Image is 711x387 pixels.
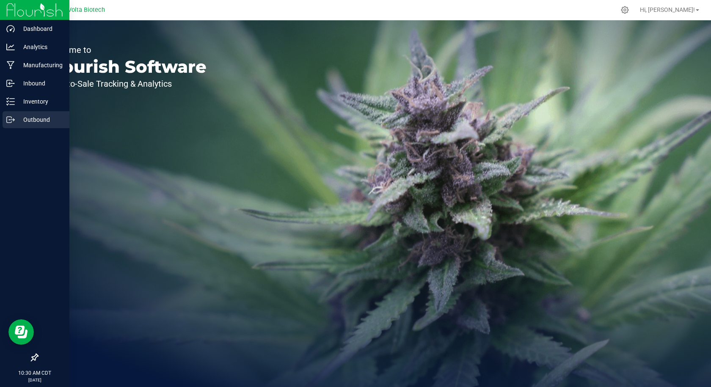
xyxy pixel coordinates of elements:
[68,6,105,14] span: Volta Biotech
[15,96,66,107] p: Inventory
[15,115,66,125] p: Outbound
[4,377,66,383] p: [DATE]
[6,79,15,88] inline-svg: Inbound
[620,6,630,14] div: Manage settings
[8,319,34,345] iframe: Resource center
[15,60,66,70] p: Manufacturing
[15,42,66,52] p: Analytics
[4,369,66,377] p: 10:30 AM CDT
[46,58,207,75] p: Flourish Software
[6,25,15,33] inline-svg: Dashboard
[6,61,15,69] inline-svg: Manufacturing
[46,80,207,88] p: Seed-to-Sale Tracking & Analytics
[6,97,15,106] inline-svg: Inventory
[6,43,15,51] inline-svg: Analytics
[15,24,66,34] p: Dashboard
[6,115,15,124] inline-svg: Outbound
[46,46,207,54] p: Welcome to
[640,6,695,13] span: Hi, [PERSON_NAME]!
[15,78,66,88] p: Inbound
